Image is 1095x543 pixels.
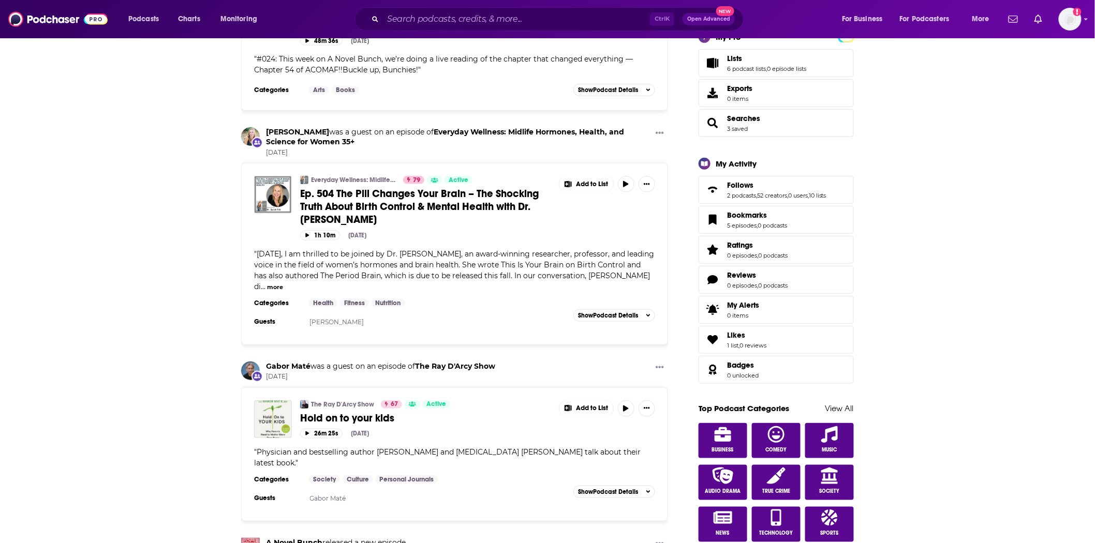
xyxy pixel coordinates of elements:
span: Business [712,447,734,453]
span: Open Advanced [687,17,730,22]
span: 67 [391,399,398,410]
span: ... [261,282,265,291]
button: Show More Button [559,400,613,417]
a: 52 creators [757,192,787,199]
a: 0 podcasts [758,252,788,259]
span: Reviews [727,270,756,280]
div: [DATE] [348,232,366,239]
a: Searches [702,116,723,130]
a: Dr. Sarah E. Hill [266,127,329,137]
a: 0 unlocked [727,372,759,379]
span: Active [426,399,446,410]
span: Logged in as hmill [1059,8,1082,31]
a: Everyday Wellness: Midlife Hormones, Health, and Science for Women 35+ [300,176,308,184]
button: open menu [213,11,271,27]
a: View All [825,403,854,413]
span: Lists [699,49,854,77]
h3: Categories [254,86,301,94]
a: Reviews [702,273,723,287]
a: 0 users [788,192,808,199]
input: Search podcasts, credits, & more... [383,11,650,27]
span: , [738,342,739,349]
button: 48m 36s [300,36,343,46]
a: [PERSON_NAME] [310,318,364,326]
span: Likes [699,326,854,354]
a: 67 [381,400,402,409]
span: , [787,192,788,199]
span: #024: This week on A Novel Bunch, we’re doing a live reading of the chapter that changed everythi... [254,54,633,74]
span: Likes [727,330,745,340]
span: Show Podcast Details [578,312,638,319]
span: Exports [727,84,752,93]
div: [DATE] [351,37,369,44]
span: Ratings [727,240,753,250]
span: , [766,65,767,72]
button: 26m 25s [300,429,343,439]
a: 0 episodes [727,282,757,289]
span: Bookmarks [699,206,854,234]
div: My Activity [716,159,757,169]
button: Show More Button [652,361,668,374]
a: Searches [727,114,760,123]
a: Bookmarks [727,210,787,220]
a: Audio Drama [699,465,747,500]
span: News [716,530,730,536]
a: Badges [727,360,759,370]
a: Gabor Maté [241,361,260,380]
a: Badges [702,363,723,377]
button: open menu [965,11,1002,27]
button: 1h 10m [300,230,340,240]
span: " " [254,54,633,74]
img: The Ray D'Arcy Show [300,400,308,409]
button: Show More Button [639,400,655,417]
a: Likes [727,330,766,340]
button: Open AdvancedNew [683,13,735,25]
a: 79 [403,176,424,184]
span: Ratings [699,236,854,264]
button: open menu [893,11,965,27]
button: Show profile menu [1059,8,1082,31]
a: Ep. 504 The Pill Changes Your Brain – The Shocking Truth About Birth Control & Mental Health with... [300,187,552,226]
a: Technology [752,507,801,542]
button: ShowPodcast Details [573,486,655,498]
button: more [267,283,283,292]
a: Dr. Sarah E. Hill [241,127,260,146]
a: Lists [727,54,806,63]
span: My Alerts [702,303,723,317]
a: Society [309,475,340,484]
a: The Ray D'Arcy Show [415,361,495,371]
a: True Crime [752,465,801,500]
a: Likes [702,333,723,347]
span: Follows [699,176,854,204]
span: Audio Drama [705,488,741,494]
a: Ratings [727,240,788,250]
span: , [757,282,758,289]
span: Add to List [576,180,608,188]
span: Add to List [576,404,608,412]
svg: Add a profile image [1073,8,1082,16]
div: Search podcasts, credits, & more... [364,7,753,31]
a: Show notifications dropdown [1004,10,1022,28]
span: Monitoring [220,12,257,26]
span: Technology [760,530,793,536]
span: 0 items [727,312,759,319]
a: Gabor Maté [310,494,346,502]
a: Fitness [340,299,369,307]
a: 2 podcasts [727,192,756,199]
span: Follows [727,180,753,190]
a: Charts [171,11,206,27]
a: Hold on to your kids [300,412,552,425]
a: 3 saved [727,125,748,132]
a: 0 reviews [739,342,766,349]
a: Podchaser - Follow, Share and Rate Podcasts [8,9,108,29]
a: 10 lists [809,192,826,199]
div: New Appearance [251,371,263,382]
span: True Crime [762,488,790,494]
button: ShowPodcast Details [573,309,655,322]
span: Physician and bestselling author [PERSON_NAME] and [MEDICAL_DATA] [PERSON_NAME] talk about their ... [254,447,641,467]
a: Business [699,423,747,458]
div: New Appearance [251,137,263,148]
a: Personal Journals [376,475,438,484]
span: 79 [413,175,420,186]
